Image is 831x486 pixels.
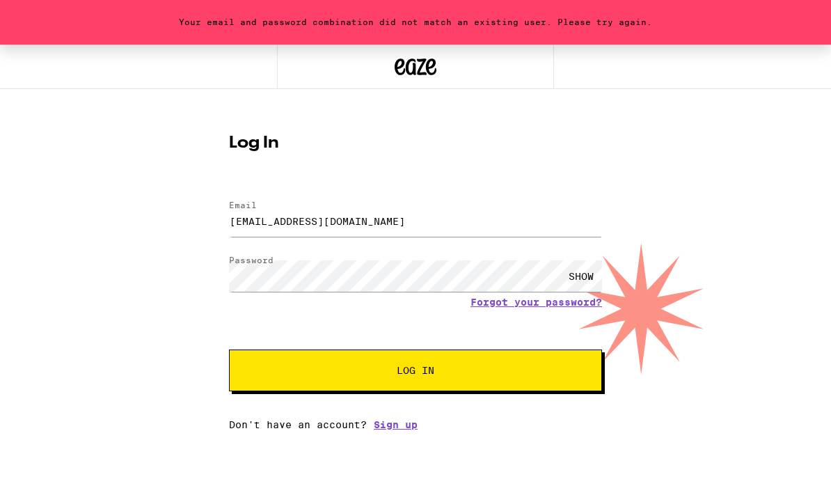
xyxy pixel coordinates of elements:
label: Password [229,256,274,265]
label: Email [229,201,257,210]
button: Log In [229,350,602,391]
div: Don't have an account? [229,419,602,430]
div: SHOW [560,260,602,292]
a: Sign up [374,419,418,430]
input: Email [229,205,602,237]
span: Log In [397,366,434,375]
h1: Log In [229,135,602,152]
a: Forgot your password? [470,297,602,308]
span: Hi. Need any help? [8,10,100,21]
